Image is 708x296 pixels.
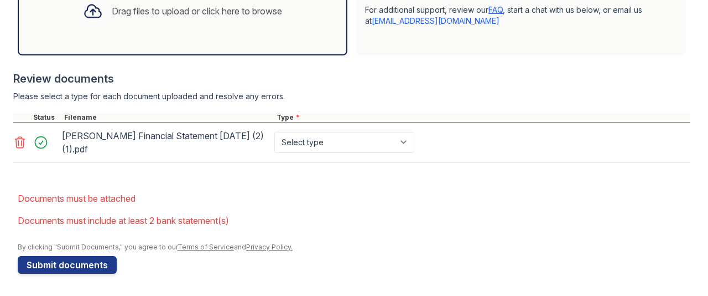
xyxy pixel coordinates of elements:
[18,256,117,274] button: Submit documents
[18,210,690,232] li: Documents must include at least 2 bank statement(s)
[488,5,503,14] a: FAQ
[274,113,690,122] div: Type
[31,113,62,122] div: Status
[178,243,234,251] a: Terms of Service
[112,4,282,18] div: Drag files to upload or click here to browse
[18,243,690,252] div: By clicking "Submit Documents," you agree to our and
[62,127,270,158] div: [PERSON_NAME] Financial Statement [DATE] (2) (1).pdf
[18,187,690,210] li: Documents must be attached
[13,91,690,102] div: Please select a type for each document uploaded and resolve any errors.
[246,243,293,251] a: Privacy Policy.
[372,16,499,25] a: [EMAIL_ADDRESS][DOMAIN_NAME]
[365,4,677,27] p: For additional support, review our , start a chat with us below, or email us at
[62,113,274,122] div: Filename
[13,71,690,86] div: Review documents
